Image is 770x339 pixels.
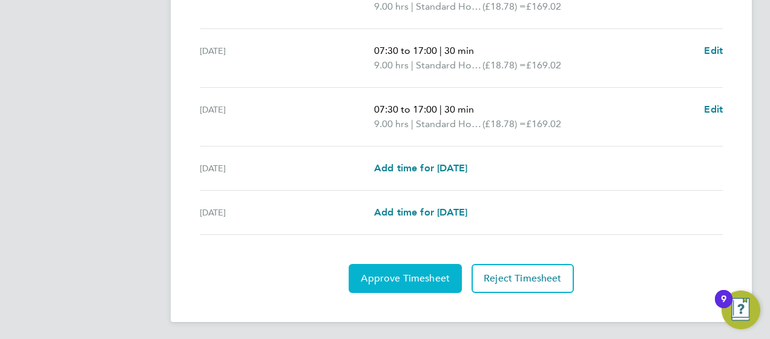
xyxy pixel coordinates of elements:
[482,59,526,71] span: (£18.78) =
[444,104,474,115] span: 30 min
[200,205,374,220] div: [DATE]
[526,59,561,71] span: £169.02
[411,1,413,12] span: |
[200,102,374,131] div: [DATE]
[374,45,437,56] span: 07:30 to 17:00
[374,118,409,130] span: 9.00 hrs
[444,45,474,56] span: 30 min
[374,162,467,174] span: Add time for [DATE]
[374,161,467,176] a: Add time for [DATE]
[704,45,723,56] span: Edit
[484,272,562,285] span: Reject Timesheet
[704,102,723,117] a: Edit
[374,205,467,220] a: Add time for [DATE]
[704,104,723,115] span: Edit
[704,44,723,58] a: Edit
[411,59,413,71] span: |
[374,104,437,115] span: 07:30 to 17:00
[374,59,409,71] span: 9.00 hrs
[416,117,482,131] span: Standard Hours
[349,264,462,293] button: Approve Timesheet
[439,45,442,56] span: |
[361,272,450,285] span: Approve Timesheet
[416,58,482,73] span: Standard Hours
[411,118,413,130] span: |
[200,161,374,176] div: [DATE]
[374,1,409,12] span: 9.00 hrs
[526,118,561,130] span: £169.02
[721,299,726,315] div: 9
[722,291,760,329] button: Open Resource Center, 9 new notifications
[200,44,374,73] div: [DATE]
[482,118,526,130] span: (£18.78) =
[482,1,526,12] span: (£18.78) =
[374,206,467,218] span: Add time for [DATE]
[439,104,442,115] span: |
[472,264,574,293] button: Reject Timesheet
[526,1,561,12] span: £169.02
